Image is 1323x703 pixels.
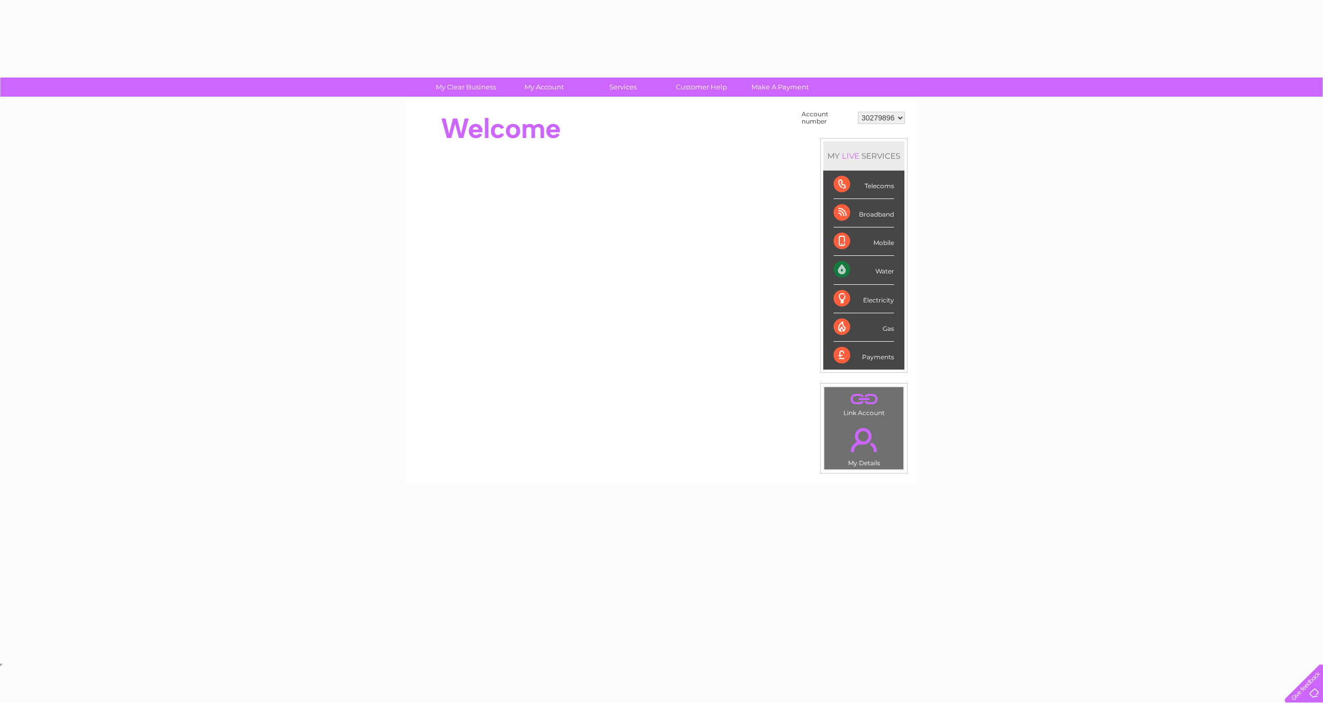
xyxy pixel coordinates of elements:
[834,285,894,313] div: Electricity
[824,419,904,470] td: My Details
[834,342,894,370] div: Payments
[834,199,894,227] div: Broadband
[840,151,862,161] div: LIVE
[823,141,904,171] div: MY SERVICES
[834,227,894,256] div: Mobile
[799,108,855,128] td: Account number
[834,313,894,342] div: Gas
[827,390,901,408] a: .
[824,387,904,419] td: Link Account
[737,78,823,97] a: Make A Payment
[834,256,894,284] div: Water
[423,78,509,97] a: My Clear Business
[502,78,587,97] a: My Account
[659,78,744,97] a: Customer Help
[580,78,666,97] a: Services
[827,422,901,458] a: .
[834,171,894,199] div: Telecoms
